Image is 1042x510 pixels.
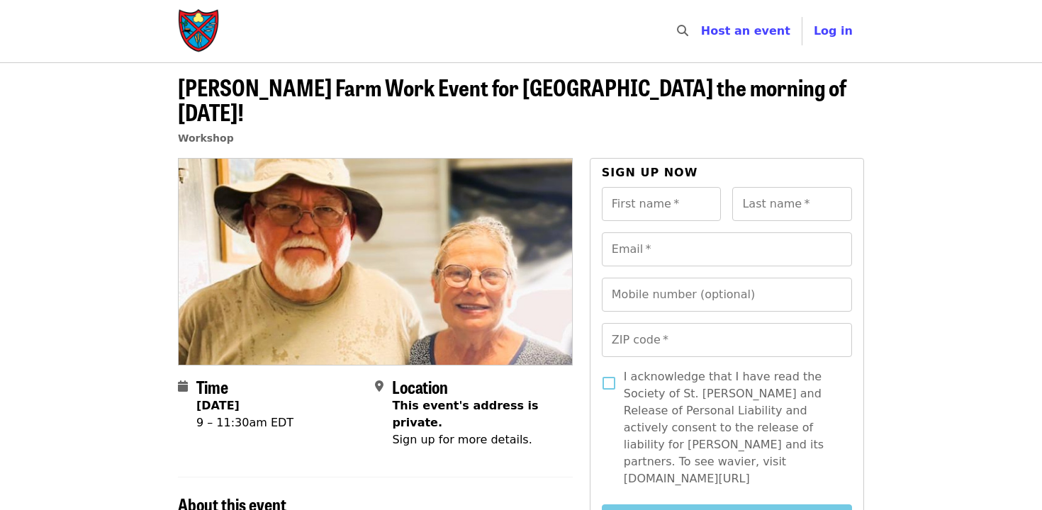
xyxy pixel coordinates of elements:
[392,399,538,429] span: This event's address is private.
[602,278,852,312] input: Mobile number (optional)
[602,166,698,179] span: Sign up now
[178,8,220,54] img: Society of St. Andrew - Home
[196,399,240,412] strong: [DATE]
[178,380,188,393] i: calendar icon
[701,24,790,38] a: Host an event
[392,433,532,446] span: Sign up for more details.
[196,414,293,431] div: 9 – 11:30am EDT
[178,70,846,128] span: [PERSON_NAME] Farm Work Event for [GEOGRAPHIC_DATA] the morning of [DATE]!
[697,14,708,48] input: Search
[677,24,688,38] i: search icon
[375,380,383,393] i: map-marker-alt icon
[602,323,852,357] input: ZIP code
[814,24,853,38] span: Log in
[624,368,841,487] span: I acknowledge that I have read the Society of St. [PERSON_NAME] and Release of Personal Liability...
[392,374,448,399] span: Location
[802,17,864,45] button: Log in
[179,159,572,364] img: Walker Farm Work Event for Durham Academy the morning of 8/29/2025! organized by Society of St. A...
[602,232,852,266] input: Email
[196,374,228,399] span: Time
[602,187,722,221] input: First name
[732,187,852,221] input: Last name
[178,132,234,144] a: Workshop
